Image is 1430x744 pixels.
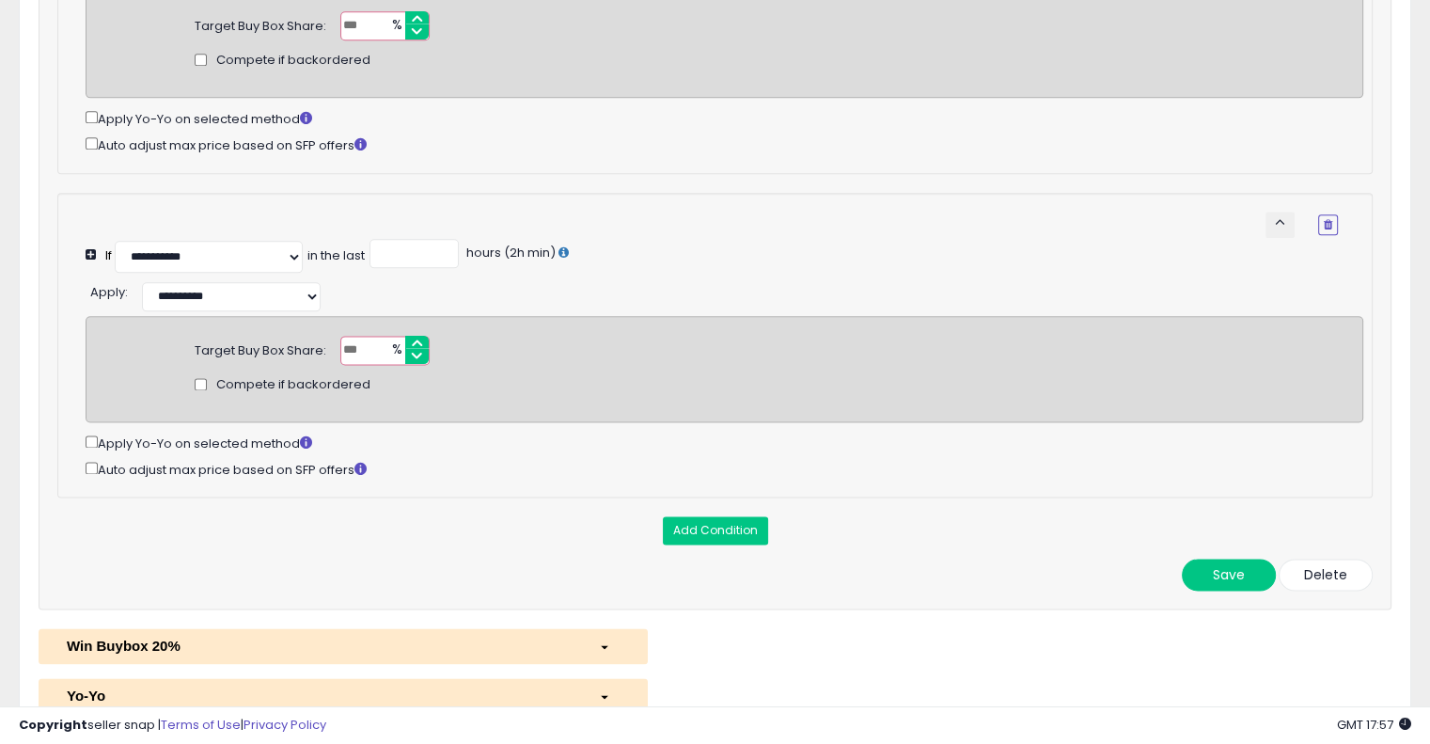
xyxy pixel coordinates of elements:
[464,244,556,261] span: hours (2h min)
[216,376,370,394] span: Compete if backordered
[381,337,411,365] span: %
[1279,559,1373,591] button: Delete
[53,636,585,656] div: Win Buybox 20%
[1324,219,1332,230] i: Remove Condition
[86,134,1363,155] div: Auto adjust max price based on SFP offers
[90,277,128,302] div: :
[19,717,326,735] div: seller snap | |
[1265,212,1295,238] button: keyboard_arrow_up
[39,628,648,663] button: Win Buybox 20%
[86,107,1363,129] div: Apply Yo-Yo on selected method
[195,11,326,36] div: Target Buy Box Share:
[19,716,87,734] strong: Copyright
[1271,214,1289,231] span: keyboard_arrow_up
[195,336,326,360] div: Target Buy Box Share:
[86,458,1363,480] div: Auto adjust max price based on SFP offers
[90,283,125,301] span: Apply
[663,516,768,545] button: Add Condition
[39,678,648,713] button: Yo-Yo
[216,52,370,70] span: Compete if backordered
[381,12,411,40] span: %
[244,716,326,734] a: Privacy Policy
[86,432,1363,453] div: Apply Yo-Yo on selected method
[307,247,365,265] div: in the last
[1337,716,1411,734] span: 2025-09-17 17:57 GMT
[53,686,585,705] div: Yo-Yo
[1182,559,1276,591] button: Save
[161,716,241,734] a: Terms of Use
